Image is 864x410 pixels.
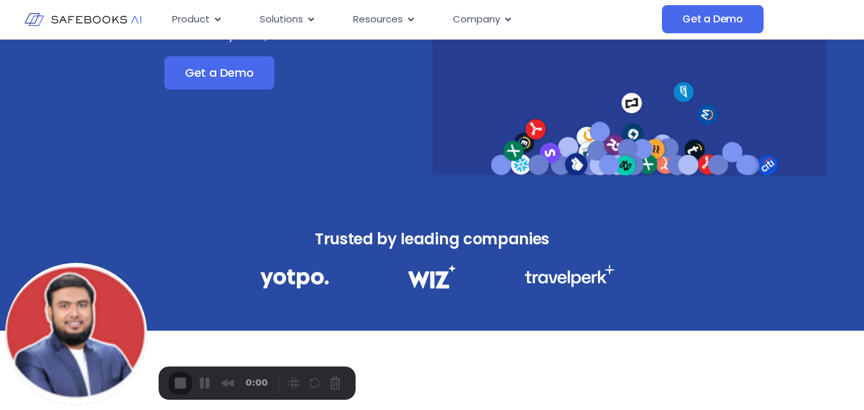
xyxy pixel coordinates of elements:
a: Get a Demo [164,56,274,90]
h3: Trusted by leading companies [232,226,632,252]
span: Company [453,12,500,27]
span: Solutions [260,12,303,27]
a: Get a Demo [662,5,764,33]
span: Resources [353,12,403,27]
img: Financial Data Governance 3 [524,265,615,287]
img: Financial Data Governance 1 [260,265,329,292]
nav: Menu [162,7,662,32]
span: Product [172,12,210,27]
span: Get a Demo [682,13,743,26]
span: Get a Demo [185,67,254,79]
img: Financial Data Governance 2 [402,265,462,288]
div: Menu Toggle [162,7,662,32]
